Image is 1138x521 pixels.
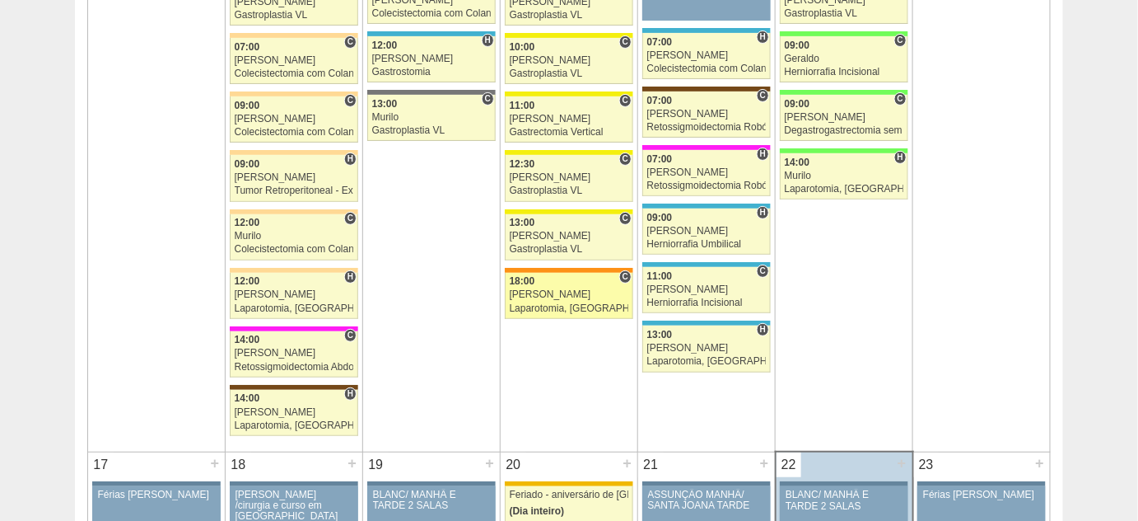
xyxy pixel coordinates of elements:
div: Gastroplastia VL [510,68,629,79]
span: Hospital [344,270,357,284]
div: Key: Brasil [780,31,908,36]
div: Gastroplastia VL [785,8,904,19]
span: Hospital [757,31,769,44]
div: [PERSON_NAME] [647,50,767,61]
div: Férias [PERSON_NAME] [923,490,1040,500]
span: 13:00 [372,98,398,110]
div: Key: Santa Rita [505,92,633,96]
div: [PERSON_NAME] [510,289,629,300]
span: Hospital [757,206,769,219]
div: [PERSON_NAME] [510,231,629,242]
span: 09:00 [785,40,810,51]
div: [PERSON_NAME] [372,54,492,64]
div: + [1033,453,1047,474]
div: Key: São Luiz - SCS [505,268,633,273]
div: + [345,453,359,474]
div: Colecistectomia com Colangiografia VL [647,63,767,74]
span: Consultório [894,92,907,106]
span: 12:00 [235,275,260,287]
a: C 11:00 [PERSON_NAME] Gastrectomia Vertical [505,96,633,143]
a: H 12:00 [PERSON_NAME] Laparotomia, [GEOGRAPHIC_DATA], Drenagem, Bridas VL [230,273,358,319]
span: Consultório [619,153,632,166]
a: C 13:00 Murilo Gastroplastia VL [367,95,496,141]
span: 13:00 [510,217,535,228]
div: Retossigmoidectomia Abdominal VL [235,362,354,373]
div: 18 [226,453,251,477]
span: Consultório [619,35,632,49]
span: 12:00 [372,40,398,51]
div: Colecistectomia com Colangiografia VL [235,244,354,255]
div: 23 [914,453,940,477]
div: [PERSON_NAME] [235,407,354,418]
div: 17 [88,453,114,477]
span: 07:00 [647,36,673,48]
span: 12:00 [235,217,260,228]
a: C 12:00 Murilo Colecistectomia com Colangiografia VL [230,214,358,260]
a: H 12:00 [PERSON_NAME] Gastrostomia [367,36,496,82]
span: Consultório [344,329,357,342]
div: Tumor Retroperitoneal - Exerese [235,185,354,196]
div: Key: Santa Rita [505,209,633,214]
div: Gastroplastia VL [372,125,492,136]
a: C 13:00 [PERSON_NAME] Gastroplastia VL [505,214,633,260]
div: Laparotomia, [GEOGRAPHIC_DATA], Drenagem, Bridas VL [235,303,354,314]
div: [PERSON_NAME] [510,55,629,66]
span: 11:00 [647,270,673,282]
div: Key: Bartira [230,92,358,96]
div: Colecistectomia com Colangiografia VL [235,127,354,138]
span: Consultório [344,212,357,225]
div: + [758,453,772,474]
a: H 09:00 [PERSON_NAME] Tumor Retroperitoneal - Exerese [230,155,358,201]
div: Herniorrafia Incisional [785,67,904,77]
div: + [895,453,909,474]
div: + [208,453,222,474]
div: Gastrostomia [372,67,492,77]
span: Hospital [344,153,357,166]
div: Key: Neomater [642,204,771,209]
a: H 09:00 [PERSON_NAME] Herniorrafia Umbilical [642,209,771,255]
span: 12:30 [510,158,535,170]
a: H 07:00 [PERSON_NAME] Colecistectomia com Colangiografia VL [642,33,771,79]
span: Consultório [344,94,357,107]
div: Murilo [372,112,492,123]
div: Degastrogastrectomia sem vago [785,125,904,136]
div: Key: Neomater [642,262,771,267]
a: H 07:00 [PERSON_NAME] Retossigmoidectomia Robótica [642,150,771,196]
span: 14:00 [235,334,260,345]
div: Retossigmoidectomia Robótica [647,181,767,191]
span: 13:00 [647,329,673,340]
div: Key: Bartira [230,209,358,214]
div: Gastrectomia Vertical [510,127,629,138]
div: Key: Feriado [505,481,633,486]
a: C 07:00 [PERSON_NAME] Colecistectomia com Colangiografia VL [230,38,358,84]
div: [PERSON_NAME] [235,172,354,183]
div: [PERSON_NAME] [647,109,767,120]
div: [PERSON_NAME] [235,114,354,124]
span: 09:00 [647,212,673,223]
div: ASSUNÇÃO MANHÃ/ SANTA JOANA TARDE [648,490,765,511]
span: 14:00 [235,392,260,404]
span: 07:00 [235,41,260,53]
a: H 14:00 [PERSON_NAME] Laparotomia, [GEOGRAPHIC_DATA], Drenagem, Bridas VL [230,390,358,436]
span: Hospital [757,323,769,336]
div: Key: Santa Rita [505,150,633,155]
div: 20 [501,453,526,477]
div: Key: Aviso [367,481,496,486]
span: Consultório [619,270,632,284]
div: Key: Brasil [780,90,908,95]
div: Key: Santa Rita [505,33,633,38]
div: + [620,453,634,474]
div: [PERSON_NAME] [647,284,767,295]
div: Key: Pro Matre [642,145,771,150]
div: Key: Neomater [367,31,496,36]
span: 11:00 [510,100,535,111]
span: 10:00 [510,41,535,53]
span: 09:00 [785,98,810,110]
span: 07:00 [647,95,673,106]
div: Gastroplastia VL [510,185,629,196]
span: 14:00 [785,157,810,168]
a: H 14:00 Murilo Laparotomia, [GEOGRAPHIC_DATA], Drenagem, Bridas VL [780,153,908,199]
div: Key: Aviso [92,481,221,486]
a: C 14:00 [PERSON_NAME] Retossigmoidectomia Abdominal VL [230,331,358,378]
div: Key: Santa Joana [642,87,771,92]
